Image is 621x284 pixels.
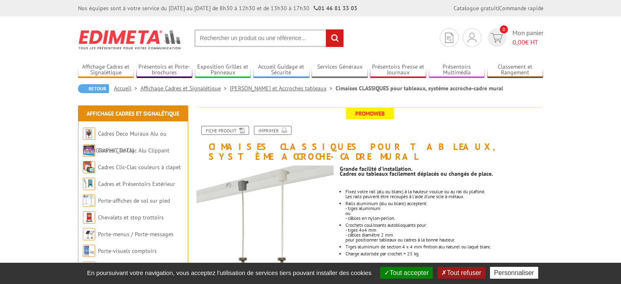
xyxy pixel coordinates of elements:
img: Chevalets et stop trottoirs [83,211,95,224]
a: Classement et Rangement [487,63,543,77]
a: Services Généraux [312,63,368,77]
a: Imprimer [254,126,292,135]
img: Cadres Deco Muraux Alu ou Bois [83,127,95,140]
p: Les rails peuvent être recoupés à l'aide d'une scie à métaux. [345,194,543,199]
img: Cadres Clic-Clac couleurs à clapet [83,161,95,173]
a: Porte-visuels comptoirs [98,247,157,255]
span: Mon panier [512,28,543,47]
strong: 01 46 81 33 03 [314,4,357,12]
p: pour positionner tableaux ou cadres à la bonne hauteur. [345,237,543,242]
img: devis rapide [445,33,453,43]
div: Nos équipes sont à votre service du [DATE] au [DATE] de 8h30 à 12h30 et de 13h30 à 17h30 [78,4,357,12]
span: € HT [512,38,543,47]
p: Rails aluminium (alu ou blanc) acceptent: [345,201,543,206]
a: Présentoirs et Porte-brochures [136,63,193,77]
input: Rechercher un produit ou une référence... [194,29,344,47]
a: Exposition Grilles et Panneaux [195,63,251,77]
p: Grande facilité d’installation. [340,166,543,171]
a: Chevalets et stop trottoirs [98,214,164,221]
p: Fixez votre rail (alu ou blanc) à la hauteur voulue ou au ras du plafond. [345,189,543,194]
span: 0,00 [512,38,525,46]
div: | [454,4,543,12]
img: devis rapide [467,33,476,42]
a: Porte-menus / Porte-messages [98,230,174,238]
p: ou [345,211,543,216]
p: Cadres ou tableaux facilement déplacés ou changés de place. [340,171,543,176]
a: Commande rapide [499,4,543,12]
a: Porte-affiches de sol sur pied [98,197,170,204]
span: 0 [500,25,508,34]
a: Retour [78,84,109,93]
a: Présentoirs Multimédia [429,63,485,77]
a: devis rapide 0 Mon panier 0,00€ HT [485,28,543,47]
img: Edimeta [78,25,182,55]
input: rechercher [326,29,343,47]
p: - tiges aluminium [345,206,543,211]
p: Crochets coulissants autobloquants pour: [345,223,543,228]
img: Porte-affiches de sol sur pied [83,195,95,207]
a: Cadres Deco Muraux Alu ou [GEOGRAPHIC_DATA] [83,130,167,154]
a: Cadres Clic-Clac couleurs à clapet [98,163,181,171]
a: Affichage Cadres et Signalétique [78,63,134,77]
p: - câbles en nylon-perlon. [345,216,543,221]
a: Cadres Clic-Clac Alu Clippant [98,147,169,154]
button: Tout accepter [380,267,433,279]
img: Porte-visuels comptoirs [83,245,95,257]
li: Cimaises CLASSIQUES pour tableaux, système accroche-cadre mural [336,84,503,92]
a: Présentoirs Presse et Journaux [370,63,426,77]
a: Accueil Guidage et Sécurité [253,63,309,77]
a: Catalogue gratuit [454,4,498,12]
li: Tiges aluminium de section 4 x 4 mm finition alu naturel ou laqué blanc. [345,244,543,249]
span: En poursuivant votre navigation, vous acceptez l'utilisation de services tiers pouvant installer ... [83,269,376,276]
p: - câbles diamètre 2 mm [345,233,543,237]
a: Accueil [114,85,140,92]
a: Fiche produit [201,126,249,135]
a: [PERSON_NAME] et Accroches tableaux [230,85,336,92]
img: devis rapide [491,33,503,42]
img: Porte-menus / Porte-messages [83,228,95,240]
a: Cadres et Présentoirs Extérieur [98,180,175,188]
button: Tout refuser [437,267,485,279]
img: Plaques de porte et murales [83,262,95,274]
span: Promoweb [346,108,394,119]
img: Cadres et Présentoirs Extérieur [83,178,95,190]
a: Affichage Cadres et Signalétique [140,85,230,92]
li: Charge autorisée par crochet = 25 kg [345,251,543,256]
button: Personnaliser (fenêtre modale) [490,267,538,279]
a: Affichage Cadres et Signalétique [87,110,179,117]
p: - tiges 4x4 mm [345,228,543,233]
